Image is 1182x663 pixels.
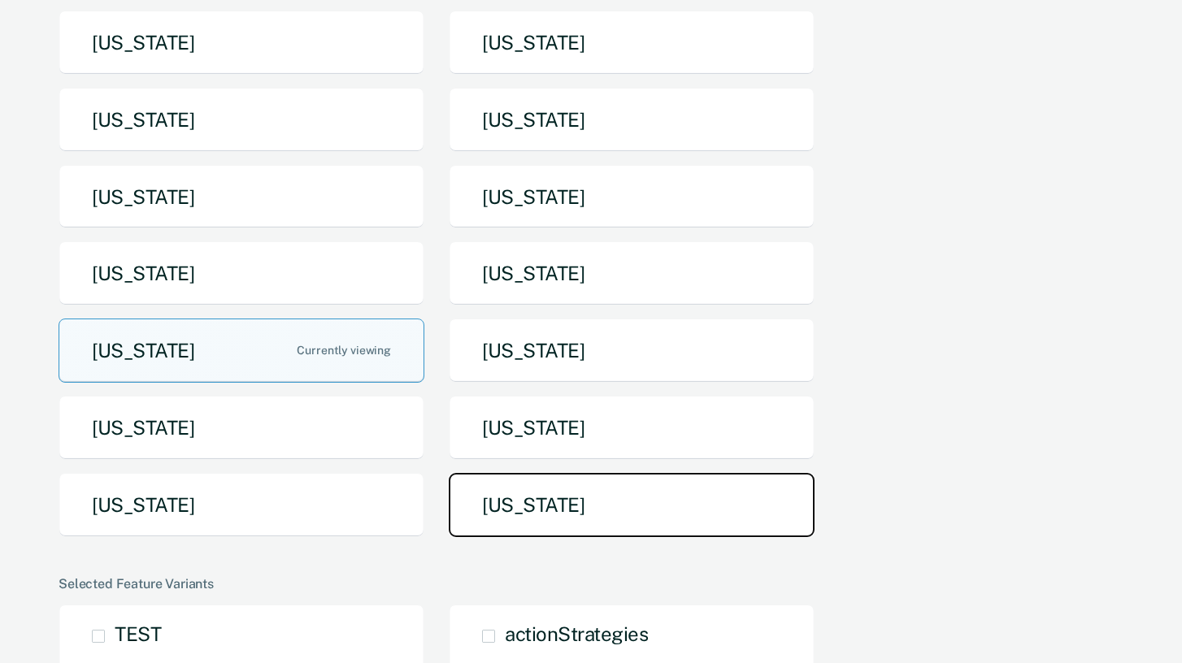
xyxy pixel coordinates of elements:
span: TEST [115,622,161,645]
button: [US_STATE] [449,396,815,460]
button: [US_STATE] [59,11,424,75]
button: [US_STATE] [59,473,424,537]
button: [US_STATE] [449,473,815,537]
button: [US_STATE] [59,241,424,305]
button: [US_STATE] [59,165,424,229]
button: [US_STATE] [449,88,815,152]
button: [US_STATE] [449,165,815,229]
button: [US_STATE] [59,318,424,383]
button: [US_STATE] [449,241,815,305]
div: Selected Feature Variants [59,576,1117,591]
button: [US_STATE] [59,88,424,152]
span: actionStrategies [505,622,648,645]
button: [US_STATE] [449,11,815,75]
button: [US_STATE] [449,318,815,383]
button: [US_STATE] [59,396,424,460]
